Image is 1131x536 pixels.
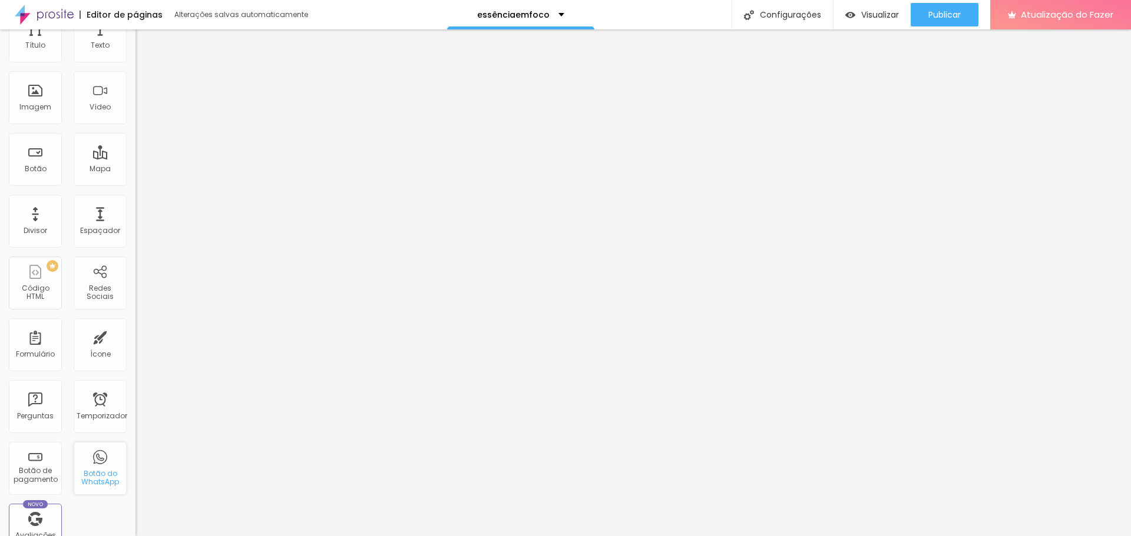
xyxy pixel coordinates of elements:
font: Título [25,40,45,50]
font: Mapa [90,164,111,174]
font: Formulário [16,349,55,359]
button: Publicar [911,3,978,26]
font: Editor de páginas [87,9,163,21]
font: Botão do WhatsApp [81,468,119,487]
font: Texto [91,40,110,50]
font: Configurações [760,9,821,21]
font: Código HTML [22,283,49,301]
font: Botão de pagamento [14,465,58,484]
iframe: Editor [135,29,1131,536]
font: Vídeo [90,102,111,112]
font: Divisor [24,225,47,235]
img: Ícone [744,10,754,20]
font: Alterações salvas automaticamente [174,9,308,19]
button: Visualizar [834,3,911,26]
img: view-1.svg [845,10,855,20]
font: Redes Sociais [87,283,114,301]
font: Atualização do Fazer [1021,8,1113,21]
font: Botão [25,164,47,174]
font: Novo [28,501,44,508]
font: Publicar [928,9,961,21]
font: Perguntas [17,411,54,421]
font: Imagem [19,102,51,112]
font: Temporizador [77,411,127,421]
font: Visualizar [861,9,899,21]
font: Ícone [90,349,111,359]
font: Espaçador [80,225,120,235]
font: essênciaemfoco [477,9,550,21]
